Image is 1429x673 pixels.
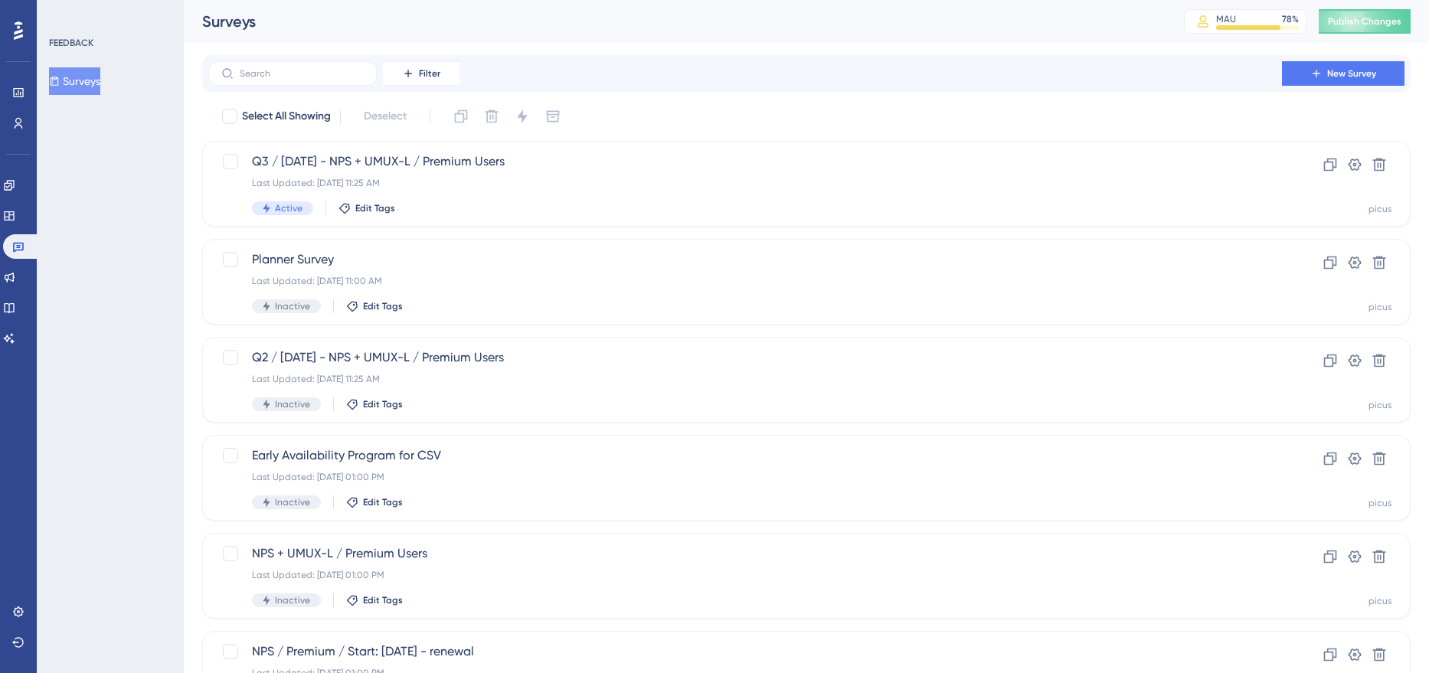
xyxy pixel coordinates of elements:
div: Last Updated: [DATE] 11:25 AM [252,373,1238,385]
span: Inactive [275,496,310,508]
div: Surveys [202,11,1146,32]
button: Edit Tags [346,398,403,410]
input: Search [240,68,364,79]
div: Last Updated: [DATE] 11:25 AM [252,177,1238,189]
div: 78 % [1282,13,1299,25]
div: picus [1369,497,1391,509]
span: NPS + UMUX-L / Premium Users [252,544,1238,563]
div: picus [1369,301,1391,313]
button: Edit Tags [346,594,403,606]
button: Surveys [49,67,100,95]
span: Inactive [275,300,310,312]
button: Filter [383,61,459,86]
div: Last Updated: [DATE] 01:00 PM [252,569,1238,581]
span: NPS / Premium / Start: [DATE] - renewal [252,642,1238,661]
span: Select All Showing [242,107,331,126]
span: Q3 / [DATE] - NPS + UMUX-L / Premium Users [252,152,1238,171]
span: Filter [419,67,440,80]
div: picus [1369,399,1391,411]
button: Deselect [350,103,420,130]
span: Early Availability Program for CSV [252,446,1238,465]
div: MAU [1216,13,1236,25]
div: picus [1369,203,1391,215]
span: Active [275,202,302,214]
div: picus [1369,595,1391,607]
span: Inactive [275,594,310,606]
span: Edit Tags [363,594,403,606]
span: Edit Tags [363,300,403,312]
span: Inactive [275,398,310,410]
div: Last Updated: [DATE] 01:00 PM [252,471,1238,483]
span: Deselect [364,107,407,126]
button: Edit Tags [346,496,403,508]
span: Edit Tags [355,202,395,214]
span: Edit Tags [363,398,403,410]
span: New Survey [1327,67,1376,80]
span: Edit Tags [363,496,403,508]
button: Edit Tags [346,300,403,312]
button: Edit Tags [338,202,395,214]
span: Publish Changes [1328,15,1401,28]
div: Last Updated: [DATE] 11:00 AM [252,275,1238,287]
span: Planner Survey [252,250,1238,269]
div: FEEDBACK [49,37,93,49]
span: Q2 / [DATE] - NPS + UMUX-L / Premium Users [252,348,1238,367]
button: New Survey [1282,61,1404,86]
button: Publish Changes [1319,9,1411,34]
